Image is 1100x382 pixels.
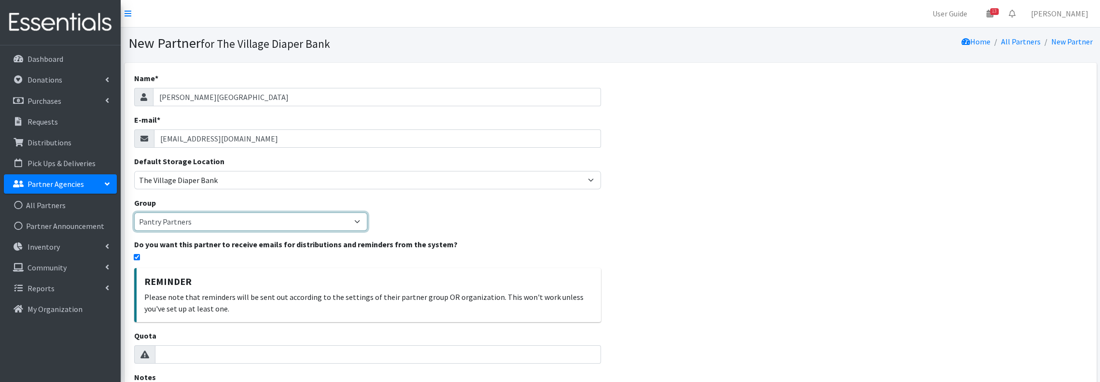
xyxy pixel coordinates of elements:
[157,115,160,125] abbr: required
[28,304,83,314] p: My Organization
[4,154,117,173] a: Pick Ups & Deliveries
[990,8,999,15] span: 13
[28,138,71,147] p: Distributions
[144,276,593,287] h5: Reminder
[4,279,117,298] a: Reports
[134,330,156,341] label: Quota
[1001,37,1041,46] a: All Partners
[1023,4,1096,23] a: [PERSON_NAME]
[4,133,117,152] a: Distributions
[28,96,61,106] p: Purchases
[134,156,224,167] label: Default Storage Location
[979,4,1001,23] a: 13
[28,75,62,85] p: Donations
[28,242,60,252] p: Inventory
[144,291,593,314] p: Please note that reminders will be sent out according to the settings of their partner group OR o...
[134,239,458,250] label: Do you want this partner to receive emails for distributions and reminders from the system?
[4,237,117,256] a: Inventory
[4,112,117,131] a: Requests
[1051,37,1093,46] a: New Partner
[28,179,84,189] p: Partner Agencies
[4,6,117,39] img: HumanEssentials
[925,4,975,23] a: User Guide
[4,216,117,236] a: Partner Announcement
[4,174,117,194] a: Partner Agencies
[4,299,117,319] a: My Organization
[28,117,58,127] p: Requests
[155,73,158,83] abbr: required
[134,197,156,209] label: Group
[4,49,117,69] a: Dashboard
[4,70,117,89] a: Donations
[134,114,160,126] label: E-mail
[134,72,158,84] label: Name
[201,37,330,51] small: for The Village Diaper Bank
[128,35,607,52] h1: New Partner
[28,263,67,272] p: Community
[4,91,117,111] a: Purchases
[4,258,117,277] a: Community
[28,158,96,168] p: Pick Ups & Deliveries
[961,37,990,46] a: Home
[4,196,117,215] a: All Partners
[28,283,55,293] p: Reports
[28,54,63,64] p: Dashboard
